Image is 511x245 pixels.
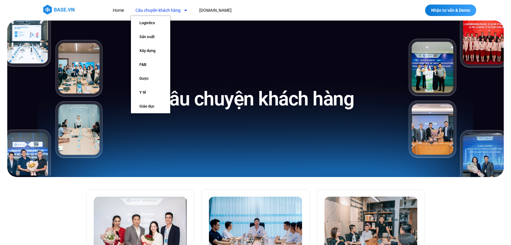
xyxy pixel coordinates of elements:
[131,58,170,72] a: F&B
[195,5,236,16] a: [DOMAIN_NAME]
[131,5,192,16] a: Câu chuyện khách hàng
[131,72,170,85] a: Dược
[425,5,476,16] a: Nhận tư vấn & Demo
[157,86,354,111] h1: Câu chuyện khách hàng
[431,8,470,12] span: Nhận tư vấn & Demo
[131,16,170,30] a: Logistics
[131,30,170,44] a: Sản xuất
[131,85,170,99] a: Y tế
[131,99,170,113] a: Giáo dục
[131,44,170,58] a: Xây dựng
[131,16,170,113] ul: Câu chuyện khách hàng
[108,5,343,16] nav: Menu
[108,5,129,16] a: Home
